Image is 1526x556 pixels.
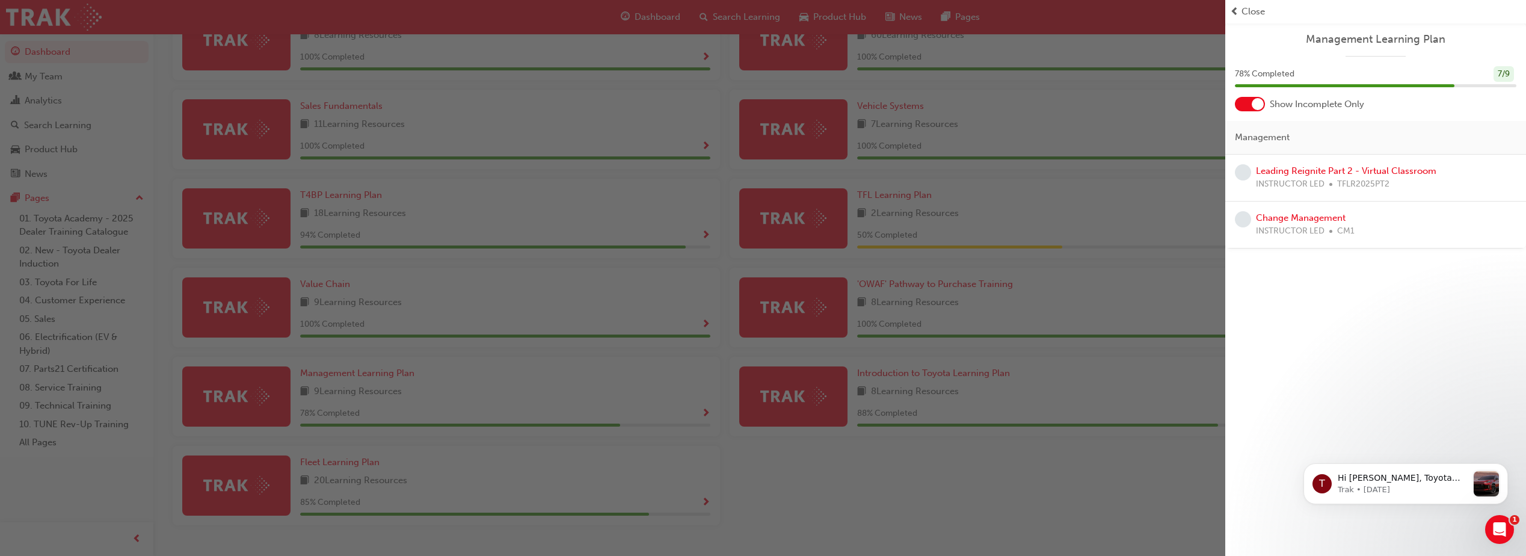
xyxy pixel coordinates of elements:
[1235,131,1290,144] span: Management
[1256,178,1324,191] span: INSTRUCTOR LED
[1235,32,1516,46] a: Management Learning Plan
[1494,66,1514,82] div: 7 / 9
[1337,178,1389,191] span: TFLR2025PT2
[1230,5,1239,19] span: prev-icon
[1235,164,1251,181] span: learningRecordVerb_NONE-icon
[1230,5,1521,19] button: prev-iconClose
[1337,224,1355,238] span: CM1
[1256,165,1436,176] a: Leading Reignite Part 2 - Virtual Classroom
[1235,211,1251,227] span: learningRecordVerb_NONE-icon
[1235,67,1294,81] span: 78 % Completed
[52,34,179,306] span: Hi [PERSON_NAME], Toyota has revealed the next-generation RAV4, featuring its first ever Plug-In ...
[1256,212,1346,223] a: Change Management
[52,45,182,56] p: Message from Trak, sent 9w ago
[1241,5,1265,19] span: Close
[1256,224,1324,238] span: INSTRUCTOR LED
[1285,439,1526,524] iframe: Intercom notifications message
[1485,515,1514,544] iframe: Intercom live chat
[1510,515,1519,525] span: 1
[1270,97,1364,111] span: Show Incomplete Only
